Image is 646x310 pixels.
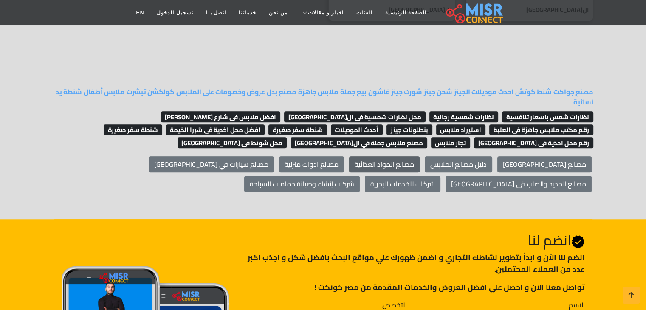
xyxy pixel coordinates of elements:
[384,123,432,136] a: بنطلونات جينز
[294,5,350,21] a: اخبار و مقالات
[424,85,452,98] a: شحن جينز
[239,232,584,248] h2: انضم لنا
[56,85,593,108] a: شنطة يد نسائية
[429,111,499,122] span: نظارات شمسية رجالية
[298,85,339,98] a: ملابس جاهزة
[454,85,513,98] a: احدث موديلات الجينز
[266,123,327,136] a: شنطة سفر صغيرة
[350,5,379,21] a: الفئات
[425,156,492,172] a: دليل مصانع الملابس
[515,85,552,98] a: شنط كوتش
[474,137,593,148] span: رقم محل احذية فى [GEOGRAPHIC_DATA]
[446,176,592,192] a: مصانع الحديد والصلب في [GEOGRAPHIC_DATA]
[379,5,433,21] a: الصفحة الرئيسية
[487,123,593,136] a: رقم مكتب ملابس جاهزة فى العتبة
[161,111,281,122] span: افضل ملابس فى شارع [PERSON_NAME]
[239,252,584,275] p: انضم لنا اﻵن و ابدأ بتطوير نشاطك التجاري و اضمن ظهورك علي مواقع البحث بافضل شكل و اجذب اكبر عدد م...
[262,5,294,21] a: من نحن
[164,123,265,136] a: افضل محل اخدية فى شبرا الخيمة
[571,235,585,248] svg: Verified account
[489,124,593,135] span: رقم مكتب ملابس جاهزة فى العتبة
[434,123,486,136] a: استيراد ملابس
[349,156,420,172] a: مصانع المواد الغذائية
[500,110,593,123] a: نظارات شمس باسعار تنافسية
[291,137,427,148] span: مصنع ملابس جملة في ال[GEOGRAPHIC_DATA]
[429,136,471,149] a: تجار ملابس
[427,110,499,123] a: نظارات شمسية رجالية
[149,156,274,172] a: مصانع سيارات في [GEOGRAPHIC_DATA]
[472,136,593,149] a: رقم محل احذية فى [GEOGRAPHIC_DATA]
[244,176,360,192] a: شركات إنشاء وصيانة حمامات السباحة
[382,300,407,310] label: التخصص
[288,136,427,149] a: مصنع ملابس جملة في ال[GEOGRAPHIC_DATA]
[308,9,344,17] span: اخبار و مقالات
[431,137,471,148] span: تجار ملابس
[178,137,287,148] span: محل شونط فى [GEOGRAPHIC_DATA]
[436,124,486,135] span: استيراد ملابس
[239,282,584,293] p: تواصل معنا الان و احصل علي افضل العروض والخدمات المقدمة من مصر كونكت !
[176,85,265,98] a: عروض وخصومات على الملابس
[102,123,162,136] a: شنطة سفر صغيرة
[340,85,367,98] a: بيع جملة
[569,300,585,310] label: الاسم
[553,85,593,98] a: مصنع جواكت
[104,124,162,135] span: شنطة سفر صغيرة
[175,136,287,149] a: محل شونط فى [GEOGRAPHIC_DATA]
[279,156,344,172] a: مصانع ادوات منزلية
[446,2,503,23] img: main.misr_connect
[284,111,426,122] span: محل نظارات شمسية فى ال[GEOGRAPHIC_DATA]
[84,85,125,98] a: ملابس أطفال
[150,5,199,21] a: تسجيل الدخول
[130,5,151,21] a: EN
[502,111,593,122] span: نظارات شمس باسعار تنافسية
[268,124,327,135] span: شنطة سفر صغيرة
[282,110,426,123] a: محل نظارات شمسية فى ال[GEOGRAPHIC_DATA]
[368,85,422,98] a: شورت جينز فاشون
[232,5,262,21] a: خدماتنا
[127,85,175,98] a: كولكشن تيشرت
[159,110,281,123] a: افضل ملابس فى شارع [PERSON_NAME]
[166,124,265,135] span: افضل محل اخدية فى شبرا الخيمة
[267,85,296,98] a: مصنع بدل
[365,176,440,192] a: شركات للخدمات البحرية
[329,123,383,136] a: أحدث الموديلات
[497,156,592,172] a: مصانع [GEOGRAPHIC_DATA]
[331,124,383,135] span: أحدث الموديلات
[200,5,232,21] a: اتصل بنا
[386,124,432,135] span: بنطلونات جينز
